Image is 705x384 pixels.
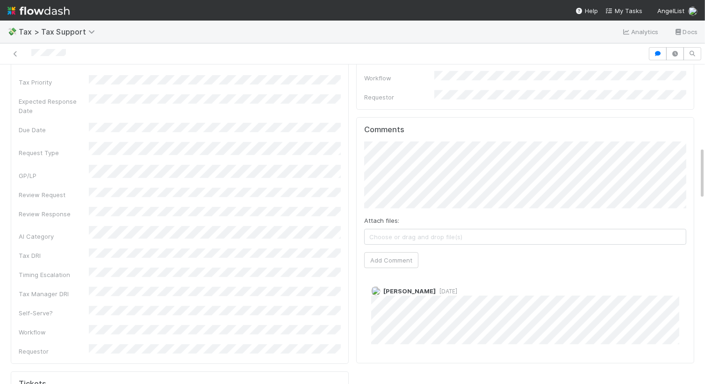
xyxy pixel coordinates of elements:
[19,270,89,279] div: Timing Escalation
[19,209,89,219] div: Review Response
[576,6,598,15] div: Help
[19,125,89,135] div: Due Date
[364,125,686,135] h5: Comments
[19,232,89,241] div: AI Category
[19,289,89,299] div: Tax Manager DRI
[7,28,17,36] span: 💸
[436,288,457,295] span: [DATE]
[19,327,89,337] div: Workflow
[364,73,434,83] div: Workflow
[605,7,642,14] span: My Tasks
[365,229,686,244] span: Choose or drag and drop file(s)
[657,7,684,14] span: AngelList
[364,252,418,268] button: Add Comment
[364,216,399,225] label: Attach files:
[19,148,89,157] div: Request Type
[19,251,89,260] div: Tax DRI
[688,7,698,16] img: avatar_5d51780c-77ad-4a9d-a6ed-b88b2c284079.png
[19,27,100,36] span: Tax > Tax Support
[19,171,89,180] div: GP/LP
[622,26,659,37] a: Analytics
[19,347,89,356] div: Requestor
[364,92,434,102] div: Requestor
[605,6,642,15] a: My Tasks
[19,308,89,318] div: Self-Serve?
[383,287,436,295] span: [PERSON_NAME]
[19,97,89,115] div: Expected Response Date
[674,26,698,37] a: Docs
[19,78,89,87] div: Tax Priority
[371,286,381,296] img: avatar_66854b90-094e-431f-b713-6ac88429a2b8.png
[19,190,89,199] div: Review Request
[7,3,70,19] img: logo-inverted-e16ddd16eac7371096b0.svg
